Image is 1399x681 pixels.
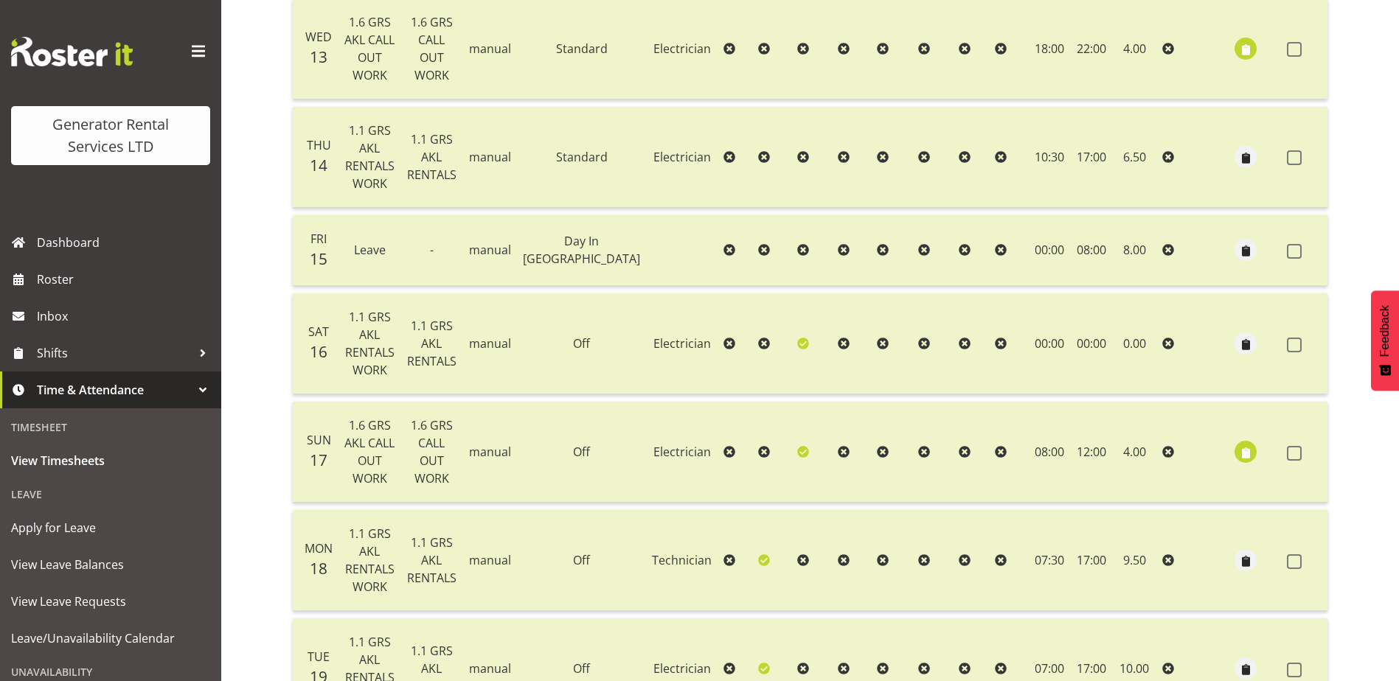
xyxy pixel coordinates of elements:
a: View Leave Requests [4,583,218,620]
td: Off [517,510,646,611]
span: Shifts [37,342,192,364]
span: 13 [310,46,327,67]
div: Generator Rental Services LTD [26,113,195,158]
span: - [430,242,434,258]
td: 07:30 [1028,510,1072,611]
td: 10:30 [1028,107,1072,208]
td: 9.50 [1112,510,1156,611]
span: 1.6 GRS CALL OUT WORK [411,14,453,83]
span: 1.1 GRS AKL RENTALS [407,131,457,183]
span: Electrician [653,41,711,57]
span: 1.1 GRS AKL RENTALS WORK [345,122,395,192]
span: manual [469,444,511,460]
a: Leave/Unavailability Calendar [4,620,218,657]
span: Time & Attendance [37,379,192,401]
td: Off [517,293,646,394]
span: Mon [305,540,333,556]
td: 8.00 [1112,215,1156,286]
span: View Timesheets [11,450,210,472]
span: Dashboard [37,231,214,254]
span: 1.6 GRS CALL OUT WORK [411,417,453,486]
span: manual [469,660,511,677]
span: manual [469,41,511,57]
td: 6.50 [1112,107,1156,208]
a: Apply for Leave [4,509,218,546]
span: Fri [310,231,327,247]
span: Leave/Unavailability Calendar [11,627,210,649]
span: manual [469,335,511,352]
td: 08:00 [1071,215,1112,286]
span: Sat [308,324,329,340]
button: Feedback - Show survey [1371,290,1399,391]
span: Thu [307,137,331,153]
span: Leave [354,242,386,258]
td: 0.00 [1112,293,1156,394]
span: 14 [310,155,327,175]
span: 18 [310,558,327,579]
span: 1.6 GRS AKL CALL OUT WORK [344,417,395,486]
span: 1.1 GRS AKL RENTALS WORK [345,309,395,378]
td: Off [517,402,646,503]
img: Rosterit website logo [11,37,133,66]
span: manual [469,149,511,165]
td: 00:00 [1071,293,1112,394]
span: manual [469,242,511,258]
td: 00:00 [1028,293,1072,394]
span: manual [469,552,511,568]
span: Electrician [653,335,711,352]
td: 12:00 [1071,402,1112,503]
span: 1.1 GRS AKL RENTALS [407,318,457,369]
span: View Leave Balances [11,553,210,576]
div: Timesheet [4,412,218,442]
span: 16 [310,341,327,362]
span: 1.6 GRS AKL CALL OUT WORK [344,14,395,83]
span: Tue [308,649,330,665]
span: Inbox [37,305,214,327]
td: Standard [517,107,646,208]
span: 1.1 GRS AKL RENTALS WORK [345,525,395,595]
span: Electrician [653,444,711,460]
span: Sun [307,432,331,448]
span: Apply for Leave [11,517,210,539]
span: View Leave Requests [11,590,210,612]
td: 4.00 [1112,402,1156,503]
span: 1.1 GRS AKL RENTALS [407,534,457,586]
span: Wed [305,29,332,45]
a: View Timesheets [4,442,218,479]
td: Day In [GEOGRAPHIC_DATA] [517,215,646,286]
td: 08:00 [1028,402,1072,503]
span: 15 [310,248,327,269]
span: Technician [652,552,712,568]
span: Electrician [653,149,711,165]
td: 00:00 [1028,215,1072,286]
span: Feedback [1378,305,1392,357]
span: 17 [310,450,327,470]
span: Electrician [653,660,711,677]
div: Leave [4,479,218,509]
td: 17:00 [1071,107,1112,208]
a: View Leave Balances [4,546,218,583]
span: Roster [37,268,214,290]
td: 17:00 [1071,510,1112,611]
